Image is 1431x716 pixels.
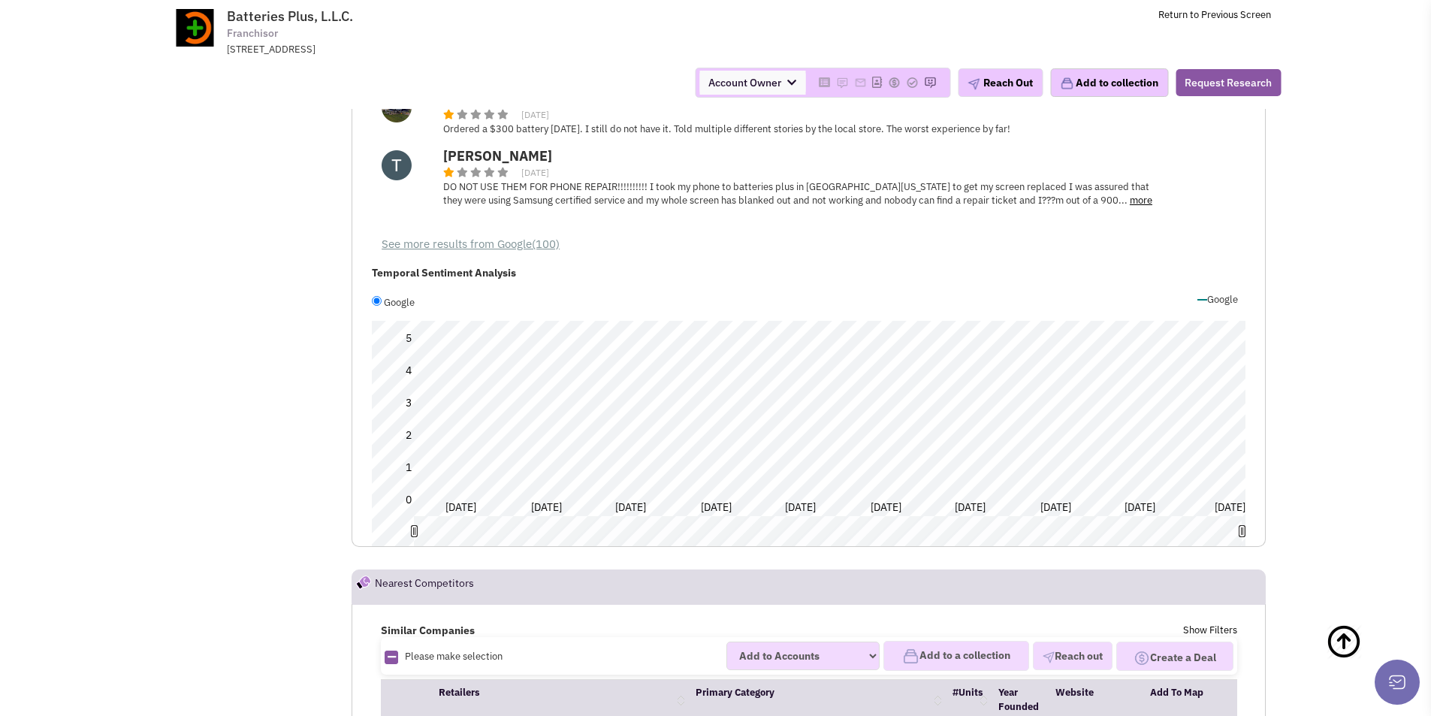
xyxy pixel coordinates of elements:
img: Deal-Dollar.png [1134,648,1150,668]
a: Return to Previous Screen [1158,8,1271,21]
h2: Nearest Competitors [375,570,474,603]
span: Please make selection [405,650,503,663]
div: [PERSON_NAME] [443,147,1155,166]
span: Account Owner [699,71,805,95]
div: 0 [374,493,412,506]
span: [DATE] [511,167,549,178]
img: Please add to your accounts [854,77,866,89]
a: more [1130,194,1152,207]
div: 1 [374,461,412,474]
img: Please add to your accounts [836,77,848,89]
div: [DATE] [947,500,992,514]
a: Primary Category [696,686,774,699]
span: Franchisor [227,26,278,41]
a: Retailers [439,686,480,699]
div: 3 [374,396,412,409]
button: Add to collection [1050,68,1168,97]
img: Rectangle.png [385,651,398,664]
div: [DATE] [863,500,908,514]
img: png;base64,iVBORw0KGgoAAAANSUhEUgAAAAkAAAAQCAYAAADESFVDAAAAAXNSR0IArs4c6QAAAAZiS0dEANAAzwDP4Z7Keg... [1239,525,1245,537]
button: Reach out [1033,642,1112,670]
img: VectorPaper_Plane.png [1043,651,1055,663]
div: [DATE] [524,500,569,514]
img: png;base64,iVBORw0KGgoAAAANSUhEUgAAAAkAAAAQCAYAAADESFVDAAAAAXNSR0IArs4c6QAAAAZiS0dEANAAzwDP4Z7Keg... [411,525,418,537]
a: #Units [952,686,983,699]
span: Ordered a $300 battery [DATE]. I still do not have it. Told multiple different stories by the loc... [443,122,1010,135]
label: Google [384,296,415,310]
img: Please add to your accounts [888,77,900,89]
a: Show Filters [1183,624,1237,638]
img: icon-collection-lavender.png [1060,77,1073,90]
img: Please add to your accounts [906,77,918,89]
span: DO NOT USE THEM FOR PHONE REPAIR!!!!!!!!!! I took my phone to batteries plus in [GEOGRAPHIC_DATA]... [443,180,1149,207]
img: 7cnGEwuHZEyLYSU71lmvAg [382,150,412,180]
div: 2 [374,428,412,442]
h4: Similar Companies [381,624,799,637]
span: [DATE] [511,109,549,120]
div: [DATE] [608,500,653,514]
a: Back To Top [1326,609,1401,706]
div: [DATE] [777,500,823,514]
img: plane.png [968,78,980,90]
div: [DATE] [1200,500,1245,514]
div: 4 [374,364,412,377]
a: See more results from Google(100) [382,237,560,251]
img: Please add to your accounts [924,77,936,89]
div: Google [1197,293,1238,307]
button: Add to a collection [883,641,1029,671]
div: [DATE] [439,500,484,514]
h4: Temporal Sentiment Analysis [372,266,1245,279]
span: Batteries Plus, L.L.C. [227,8,353,25]
div: [DATE] [1033,500,1078,514]
div: [DATE] [693,500,738,514]
div: [DATE] [1118,500,1163,514]
div: [STREET_ADDRESS] [227,43,619,57]
div: 5 [374,331,412,345]
button: Request Research [1176,69,1281,96]
button: Create a Deal [1116,642,1233,671]
button: Reach Out [958,68,1043,97]
img: icon-collection-lavender.png [902,648,919,665]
